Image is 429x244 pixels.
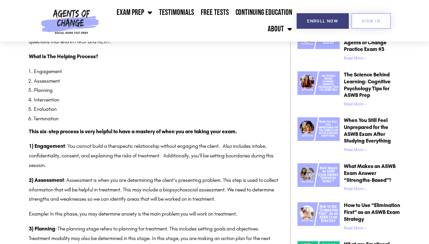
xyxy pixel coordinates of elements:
[156,4,197,21] a: Testimonials
[265,21,296,37] a: About
[29,176,280,204] p: : Assessment is when you are determining the client’s presenting problem. This step is used to co...
[29,143,65,149] strong: 1) Engagement
[197,4,232,21] a: Free Tests
[344,148,366,152] a: Read more about When You Still Feel Unprepared for the ASWB Exam After Studying Everything
[307,19,338,23] span: Enroll Now
[297,202,340,226] img: How to Use “Elimination First” as an ASWB Exam Strategy
[297,202,340,233] a: How to Use “Elimination First” as an ASWB Exam Strategy
[29,210,280,219] p: Example: In this phase, you may determine anxiety is the main problem you will work on treatment.
[34,67,280,76] li: Engagement
[34,95,280,105] li: Intervention
[344,117,391,144] a: When You Still Feel Unprepared for the ASWB Exam After Studying Everything
[29,142,280,170] p: : You cannot build a therapeutic relationship without engaging the client. Also includes intake, ...
[297,25,340,63] a: The Hardest ASWB Practice Questions from Agents of Change Practice Exam #3
[344,202,401,223] a: How to Use “Elimination First” as an ASWB Exam Strategy
[29,53,98,60] strong: What is The Helping Process?
[34,76,280,86] li: Assessment
[344,102,366,106] a: Read more about The Science Behind Learning: Cognitive Psychology Tips for ASWB Prep
[362,19,381,23] span: SIGN IN
[297,163,340,187] img: What Makes an ASWB Exam Answer “Strengths-Based”
[297,117,340,155] a: When You Still Feel Unprepared for the ASWB Exam After Studying Everything
[344,71,391,98] a: The Science Behind Learning: Cognitive Psychology Tips for ASWB Prep
[297,71,340,109] a: The Science Behind Learning Cognitive Psychology Tips for ASWB Prep
[344,226,366,231] a: Read more about How to Use “Elimination First” as an ASWB Exam Strategy
[34,86,280,95] li: Planning
[29,177,64,183] strong: 2) Assessment
[344,163,396,183] a: What Makes an ASWB Exam Answer “Strengths-Based”?
[297,13,349,29] a: Enroll Now
[34,114,280,124] li: Termination
[297,117,340,141] img: When You Still Feel Unprepared for the ASWB Exam After Studying Everything
[113,4,156,21] a: Exam Prep
[344,187,366,191] a: Read more about What Makes an ASWB Exam Answer “Strengths-Based”?
[232,4,296,21] a: Continuing Education
[29,129,238,135] strong: This six-step process is very helpful to have a mastery of when you are taking your exam.
[297,71,340,95] img: The Science Behind Learning Cognitive Psychology Tips for ASWB Prep
[344,56,366,61] a: Read more about The Hardest ASWB Practice Questions from Agents of Change Practice Exam #3
[297,163,340,194] a: What Makes an ASWB Exam Answer “Strengths-Based”
[29,226,56,232] strong: 3) Planning
[34,105,280,114] li: Evaluation
[102,4,296,37] nav: Menu
[351,13,391,29] a: SIGN IN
